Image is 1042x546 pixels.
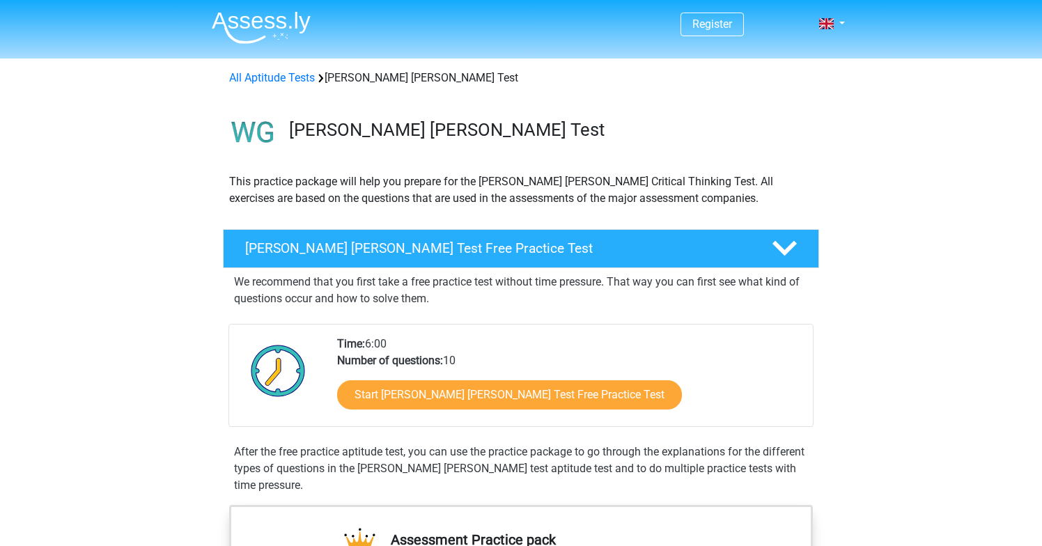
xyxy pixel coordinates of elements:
[337,337,365,350] b: Time:
[245,240,749,256] h4: [PERSON_NAME] [PERSON_NAME] Test Free Practice Test
[243,336,313,405] img: Clock
[229,71,315,84] a: All Aptitude Tests
[234,274,808,307] p: We recommend that you first take a free practice test without time pressure. That way you can fir...
[224,70,818,86] div: [PERSON_NAME] [PERSON_NAME] Test
[228,444,814,494] div: After the free practice aptitude test, you can use the practice package to go through the explana...
[289,119,808,141] h3: [PERSON_NAME] [PERSON_NAME] Test
[229,173,813,207] p: This practice package will help you prepare for the [PERSON_NAME] [PERSON_NAME] Critical Thinking...
[224,103,283,162] img: watson glaser test
[212,11,311,44] img: Assessly
[327,336,812,426] div: 6:00 10
[217,229,825,268] a: [PERSON_NAME] [PERSON_NAME] Test Free Practice Test
[337,380,682,409] a: Start [PERSON_NAME] [PERSON_NAME] Test Free Practice Test
[337,354,443,367] b: Number of questions:
[692,17,732,31] a: Register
